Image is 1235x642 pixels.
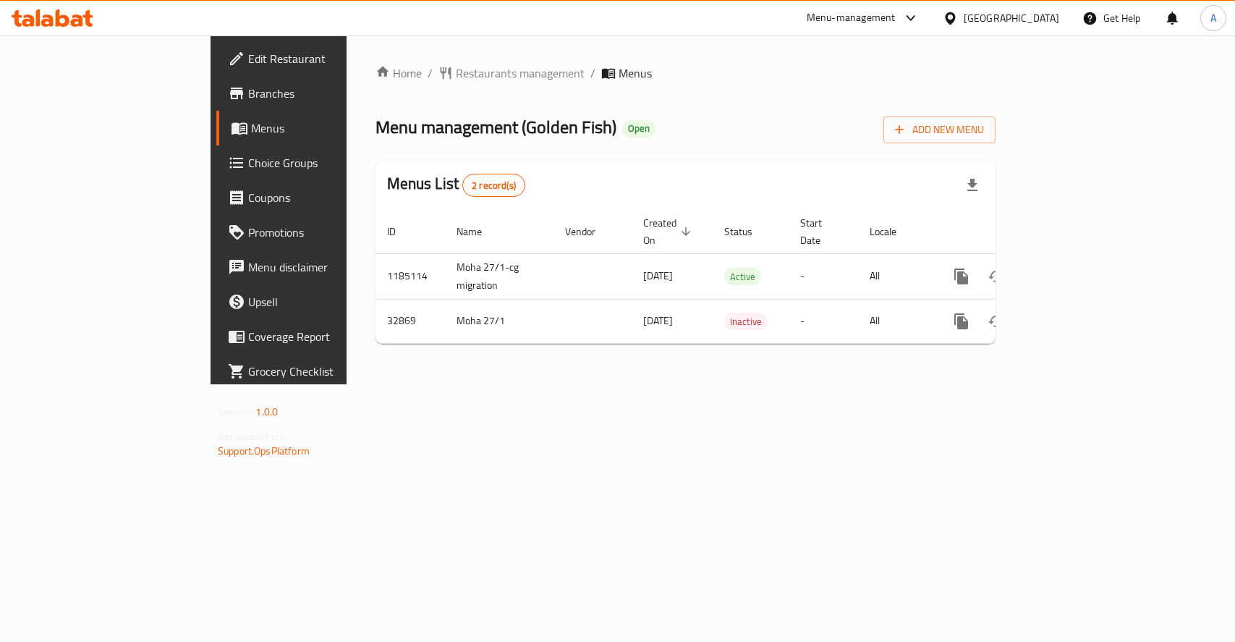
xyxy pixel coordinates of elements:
a: Support.OpsPlatform [218,442,310,460]
button: more [944,304,979,339]
span: Coupons [248,189,405,206]
td: Moha 27/1 [445,299,553,343]
span: Active [724,269,761,285]
span: [DATE] [643,311,673,330]
a: Menus [216,111,417,145]
span: [DATE] [643,266,673,285]
td: Moha 27/1-cg migration [445,253,553,299]
span: Menus [619,64,652,82]
td: All [858,253,933,299]
td: - [789,299,858,343]
span: Edit Restaurant [248,50,405,67]
div: Menu-management [807,9,896,27]
button: more [944,259,979,294]
span: Start Date [800,214,841,249]
div: Export file [955,168,990,203]
span: Locale [870,223,915,240]
div: Open [622,120,655,138]
span: Menu management ( Golden Fish ) [375,111,616,143]
button: Change Status [979,304,1014,339]
span: Open [622,122,655,135]
span: Get support on: [218,427,284,446]
span: Grocery Checklist [248,363,405,380]
div: Active [724,268,761,285]
h2: Menus List [387,173,525,197]
td: All [858,299,933,343]
a: Choice Groups [216,145,417,180]
a: Promotions [216,215,417,250]
span: Menus [251,119,405,137]
span: A [1210,10,1216,26]
button: Change Status [979,259,1014,294]
li: / [590,64,595,82]
span: Branches [248,85,405,102]
div: [GEOGRAPHIC_DATA] [964,10,1059,26]
span: Version: [218,402,253,421]
a: Restaurants management [438,64,585,82]
a: Coverage Report [216,319,417,354]
span: Menu disclaimer [248,258,405,276]
button: Add New Menu [883,117,996,143]
span: Add New Menu [895,121,984,139]
nav: breadcrumb [375,64,996,82]
a: Grocery Checklist [216,354,417,389]
span: Restaurants management [456,64,585,82]
a: Menu disclaimer [216,250,417,284]
a: Branches [216,76,417,111]
span: 1.0.0 [255,402,278,421]
a: Coupons [216,180,417,215]
div: Total records count [462,174,525,197]
span: Name [457,223,501,240]
span: Upsell [248,293,405,311]
span: Choice Groups [248,154,405,172]
span: Vendor [565,223,614,240]
span: Inactive [724,313,768,330]
span: Created On [643,214,695,249]
td: - [789,253,858,299]
table: enhanced table [375,210,1095,344]
a: Edit Restaurant [216,41,417,76]
li: / [428,64,433,82]
span: 2 record(s) [463,179,525,193]
span: Promotions [248,224,405,241]
a: Upsell [216,284,417,319]
span: Status [724,223,771,240]
span: Coverage Report [248,328,405,345]
span: ID [387,223,415,240]
th: Actions [933,210,1095,254]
